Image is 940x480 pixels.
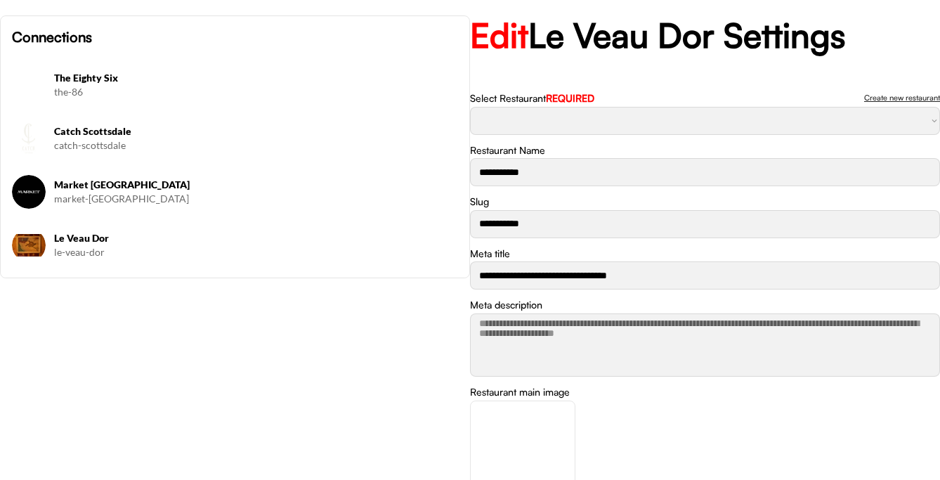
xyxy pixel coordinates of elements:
[470,14,528,56] font: Edit
[54,245,458,259] div: le-veau-dor
[54,71,458,85] h6: The Eighty Six
[12,27,458,47] h6: Connections
[470,195,489,209] div: Slug
[12,175,46,209] img: Market%20Venice%20Logo.jpg
[864,94,940,102] div: Create new restaurant
[470,91,594,105] div: Select Restaurant
[54,124,458,138] h6: Catch Scottsdale
[54,85,458,99] div: the-86
[12,68,46,102] img: Screenshot%202025-08-11%20at%2010.33.52%E2%80%AFAM.png
[12,122,46,155] img: CATCH%20SCOTTSDALE_Logo%20Only.png
[470,247,510,261] div: Meta title
[54,192,458,206] div: market-[GEOGRAPHIC_DATA]
[470,15,940,56] h2: Le Veau Dor Settings
[470,143,545,157] div: Restaurant Name
[546,92,594,104] font: REQUIRED
[54,138,458,153] div: catch-scottsdale
[470,298,542,312] div: Meta description
[470,385,570,399] div: Restaurant main image
[54,231,458,245] h6: Le Veau Dor
[12,228,46,262] img: 240716_LE_VEAU_DOR-_JACQUES_LATOURD_PAINTING_0061_.jpg
[54,178,458,192] h6: Market [GEOGRAPHIC_DATA]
